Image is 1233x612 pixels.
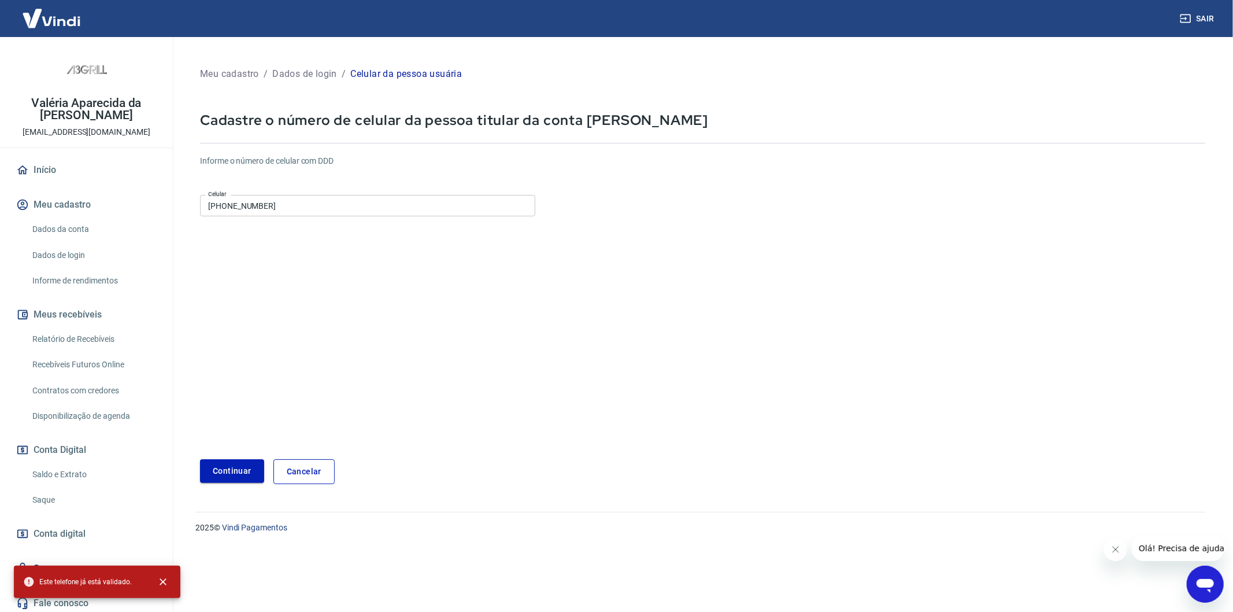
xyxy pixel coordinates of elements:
[150,569,176,595] button: close
[7,8,97,17] span: Olá! Precisa de ajuda?
[195,522,1205,534] p: 2025 ©
[14,556,159,581] a: Segurança
[34,526,86,542] span: Conta digital
[14,521,159,547] a: Conta digital
[14,437,159,463] button: Conta Digital
[1104,538,1127,561] iframe: Fechar mensagem
[28,463,159,486] a: Saldo e Extrato
[23,126,150,138] p: [EMAIL_ADDRESS][DOMAIN_NAME]
[14,157,159,183] a: Início
[28,244,159,267] a: Dados de login
[14,1,89,36] img: Vindi
[28,353,159,377] a: Recebíveis Futuros Online
[1178,8,1219,30] button: Sair
[14,192,159,217] button: Meu cadastro
[200,67,259,81] p: Meu cadastro
[1132,536,1224,561] iframe: Mensagem da empresa
[273,459,335,484] a: Cancelar
[14,302,159,327] button: Meus recebíveis
[208,190,227,198] label: Celular
[200,111,1205,129] p: Cadastre o número de celular da pessoa titular da conta [PERSON_NAME]
[272,67,337,81] p: Dados de login
[9,97,164,121] p: Valéria Aparecida da [PERSON_NAME]
[28,488,159,512] a: Saque
[28,269,159,293] a: Informe de rendimentos
[64,46,110,93] img: 88cd6d42-8dc6-4db9-ad20-b733bf9b0e7b.jpeg
[200,155,1205,167] h6: Informe o número de celular com DDD
[200,459,264,483] button: Continuar
[264,67,268,81] p: /
[350,67,462,81] p: Celular da pessoa usuária
[1187,566,1224,603] iframe: Botão para abrir a janela de mensagens
[23,576,132,588] span: Este telefone já está validado.
[28,404,159,428] a: Disponibilização de agenda
[342,67,346,81] p: /
[222,523,287,532] a: Vindi Pagamentos
[28,379,159,403] a: Contratos com credores
[28,217,159,241] a: Dados da conta
[28,327,159,351] a: Relatório de Recebíveis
